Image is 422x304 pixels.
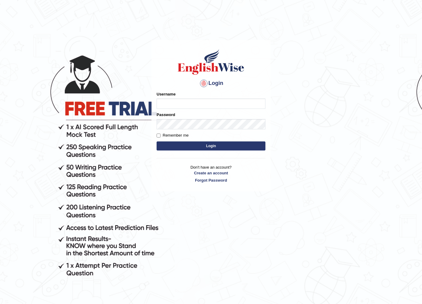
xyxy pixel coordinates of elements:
label: Remember me [157,132,189,138]
label: Username [157,91,176,97]
h4: Login [157,79,265,88]
input: Remember me [157,134,161,137]
a: Create an account [157,170,265,176]
button: Login [157,141,265,150]
a: Forgot Password [157,177,265,183]
p: Don't have an account? [157,164,265,183]
img: Logo of English Wise sign in for intelligent practice with AI [177,48,245,76]
label: Password [157,112,175,118]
